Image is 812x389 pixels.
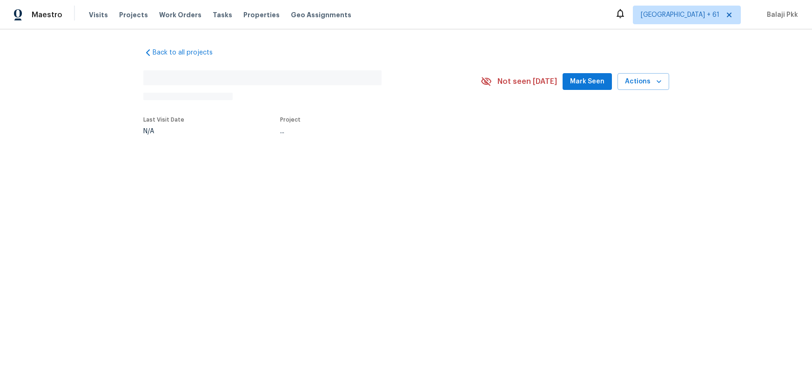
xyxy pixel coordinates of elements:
[213,12,232,18] span: Tasks
[143,128,184,135] div: N/A
[563,73,612,90] button: Mark Seen
[243,10,280,20] span: Properties
[617,73,669,90] button: Actions
[143,48,233,57] a: Back to all projects
[763,10,798,20] span: Balaji Pkk
[89,10,108,20] span: Visits
[625,76,662,88] span: Actions
[119,10,148,20] span: Projects
[570,76,604,88] span: Mark Seen
[280,117,301,123] span: Project
[143,117,184,123] span: Last Visit Date
[641,10,719,20] span: [GEOGRAPHIC_DATA] + 61
[280,128,459,135] div: ...
[497,77,557,86] span: Not seen [DATE]
[159,10,201,20] span: Work Orders
[291,10,351,20] span: Geo Assignments
[32,10,62,20] span: Maestro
